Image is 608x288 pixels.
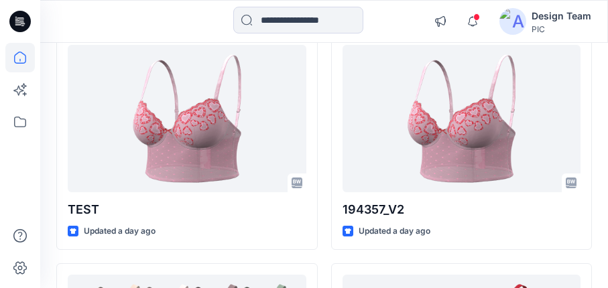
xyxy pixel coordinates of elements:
p: TEST [68,200,306,219]
p: Updated a day ago [359,224,430,238]
div: Design Team [532,8,591,24]
a: TEST [68,45,306,192]
img: avatar [499,8,526,35]
div: PIC [532,24,591,34]
p: Updated a day ago [84,224,156,238]
p: 194357_V2 [343,200,581,219]
a: 194357_V2 [343,45,581,192]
